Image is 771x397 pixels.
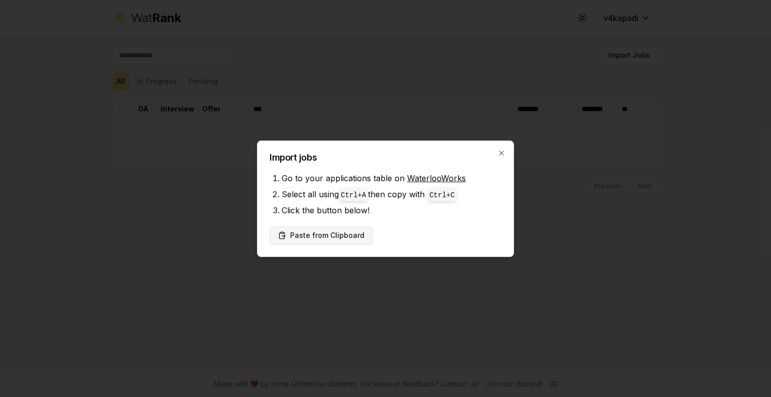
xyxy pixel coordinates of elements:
[270,153,501,162] h2: Import jobs
[282,186,501,202] li: Select all using then copy with
[429,191,454,199] code: Ctrl+ C
[282,170,501,186] li: Go to your applications table on
[270,226,373,244] button: Paste from Clipboard
[407,173,466,183] a: WaterlooWorks
[341,191,366,199] code: Ctrl+ A
[282,202,501,218] li: Click the button below!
